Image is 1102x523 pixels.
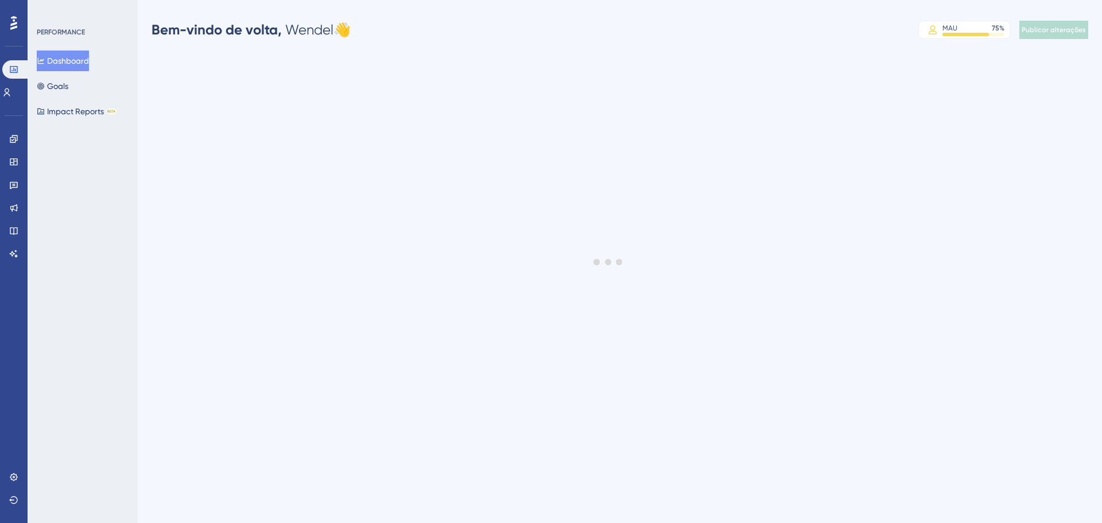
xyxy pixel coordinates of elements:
div: BETA [106,109,117,114]
button: Dashboard [37,51,89,71]
font: Bem-vindo de volta, [152,21,282,38]
button: Publicar alterações [1019,21,1088,39]
button: Goals [37,76,68,96]
font: Wendel [285,22,333,38]
font: 👋 [333,22,351,38]
font: MAU [942,24,957,32]
font: 75 [992,24,999,32]
font: Publicar alterações [1022,26,1086,34]
div: PERFORMANCE [37,28,85,37]
button: Impact ReportsBETA [37,101,117,122]
font: % [999,24,1004,32]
